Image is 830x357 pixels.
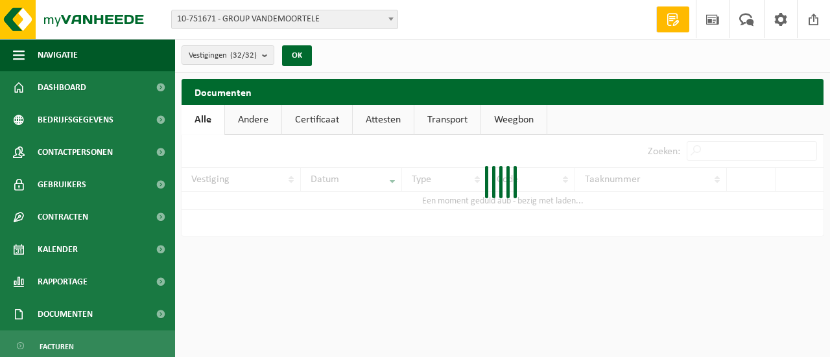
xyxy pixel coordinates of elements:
[38,71,86,104] span: Dashboard
[38,201,88,233] span: Contracten
[38,168,86,201] span: Gebruikers
[38,39,78,71] span: Navigatie
[182,79,824,104] h2: Documenten
[481,105,547,135] a: Weegbon
[38,104,113,136] span: Bedrijfsgegevens
[414,105,480,135] a: Transport
[182,105,224,135] a: Alle
[182,45,274,65] button: Vestigingen(32/32)
[282,105,352,135] a: Certificaat
[230,51,257,60] count: (32/32)
[225,105,281,135] a: Andere
[38,266,88,298] span: Rapportage
[172,10,397,29] span: 10-751671 - GROUP VANDEMOORTELE
[171,10,398,29] span: 10-751671 - GROUP VANDEMOORTELE
[189,46,257,65] span: Vestigingen
[38,233,78,266] span: Kalender
[353,105,414,135] a: Attesten
[38,136,113,168] span: Contactpersonen
[282,45,312,66] button: OK
[38,298,93,330] span: Documenten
